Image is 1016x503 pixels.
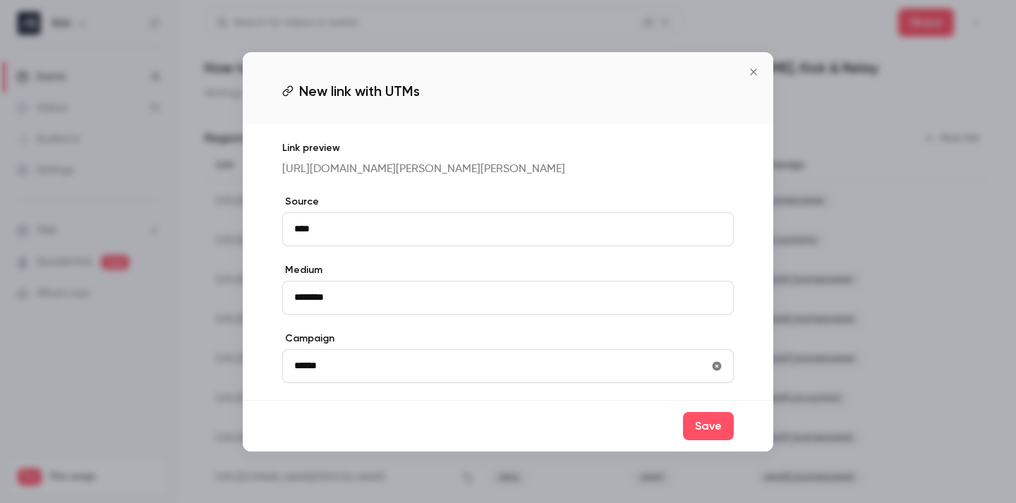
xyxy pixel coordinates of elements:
[282,263,734,277] label: Medium
[282,161,734,178] p: [URL][DOMAIN_NAME][PERSON_NAME][PERSON_NAME]
[282,332,734,346] label: Campaign
[282,141,734,155] p: Link preview
[739,58,768,86] button: Close
[706,355,728,377] button: utmCampaign
[282,195,734,209] label: Source
[683,412,734,440] button: Save
[299,80,420,102] span: New link with UTMs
